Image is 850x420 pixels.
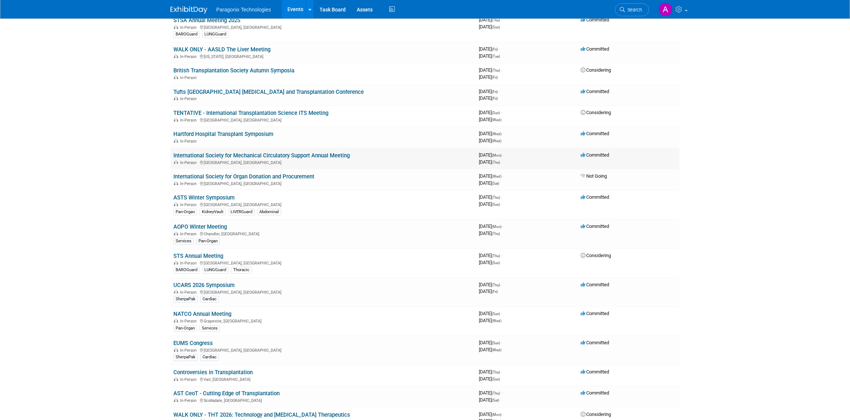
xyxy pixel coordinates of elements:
img: In-Person Event [174,202,178,206]
span: In-Person [180,75,199,80]
span: In-Person [180,118,199,123]
div: [GEOGRAPHIC_DATA], [GEOGRAPHIC_DATA] [173,260,473,266]
span: (Thu) [492,232,500,236]
a: Controversies in Transplantation [173,369,253,376]
span: - [502,152,504,158]
img: In-Person Event [174,118,178,122]
span: In-Person [180,261,199,266]
span: (Wed) [492,139,501,143]
span: (Sun) [492,312,500,316]
img: In-Person Event [174,160,178,164]
span: [DATE] [479,138,501,143]
span: Committed [581,17,609,23]
img: In-Person Event [174,25,178,29]
span: (Fri) [492,96,498,100]
span: [DATE] [479,390,502,396]
span: (Sun) [492,261,500,265]
span: (Sun) [492,341,500,345]
img: In-Person Event [174,398,178,402]
span: - [501,110,502,115]
span: - [501,311,502,316]
span: In-Person [180,202,199,207]
span: (Sat) [492,181,499,185]
span: Committed [581,223,609,229]
span: Committed [581,282,609,287]
a: Hartford Hospital Transplant Symposium [173,131,273,137]
div: Vail, [GEOGRAPHIC_DATA] [173,376,473,382]
img: In-Person Event [174,290,178,294]
span: In-Person [180,232,199,236]
span: - [501,194,502,200]
span: [DATE] [479,340,502,345]
span: - [502,412,504,417]
span: (Thu) [492,370,500,374]
img: In-Person Event [174,181,178,185]
span: (Tue) [492,54,500,58]
span: [DATE] [479,318,501,323]
a: Tufts [GEOGRAPHIC_DATA] [MEDICAL_DATA] and Transplantation Conference [173,89,364,95]
span: Committed [581,340,609,345]
a: UCARS 2026 Symposium [173,282,235,288]
span: (Thu) [492,391,500,395]
span: Committed [581,131,609,136]
div: [GEOGRAPHIC_DATA], [GEOGRAPHIC_DATA] [173,180,473,186]
span: Committed [581,390,609,396]
span: - [502,173,504,179]
span: (Thu) [492,283,500,287]
span: In-Person [180,25,199,30]
span: (Fri) [492,75,498,79]
span: (Sat) [492,398,499,402]
span: - [501,369,502,375]
span: Search [625,7,642,13]
span: [DATE] [479,376,500,382]
div: Thoracic [231,267,252,273]
div: SherpaPak [173,354,198,361]
span: (Wed) [492,348,501,352]
span: [DATE] [479,173,504,179]
span: (Thu) [492,68,500,72]
span: [DATE] [479,152,504,158]
div: [GEOGRAPHIC_DATA], [GEOGRAPHIC_DATA] [173,289,473,295]
span: In-Person [180,377,199,382]
span: [DATE] [479,253,502,258]
div: Pan-Organ [196,238,220,245]
div: Chandler, [GEOGRAPHIC_DATA] [173,231,473,236]
span: (Mon) [492,153,501,157]
img: In-Person Event [174,377,178,381]
span: In-Person [180,348,199,353]
span: Committed [581,369,609,375]
span: [DATE] [479,89,500,94]
a: TENTATIVE - International Transplantation Science ITS Meeting [173,110,328,116]
div: Services [173,238,194,245]
a: NATCO Annual Meeting [173,311,231,317]
span: (Fri) [492,290,498,294]
div: Cardiac [200,296,219,303]
span: Committed [581,89,609,94]
span: (Mon) [492,413,501,417]
span: Considering [581,110,611,115]
span: - [501,17,502,23]
div: [GEOGRAPHIC_DATA], [GEOGRAPHIC_DATA] [173,347,473,353]
a: STS Annual Meeting [173,253,223,259]
span: Committed [581,46,609,52]
span: Considering [581,67,611,73]
span: (Sun) [492,202,500,206]
span: [DATE] [479,53,500,59]
span: Committed [581,311,609,316]
a: STSA Annual Meeting 2025 [173,17,240,24]
div: Cardiac [200,354,219,361]
a: International Society for Organ Donation and Procurement [173,173,314,180]
span: (Fri) [492,47,498,51]
div: [GEOGRAPHIC_DATA], [GEOGRAPHIC_DATA] [173,201,473,207]
div: [GEOGRAPHIC_DATA], [GEOGRAPHIC_DATA] [173,24,473,30]
div: SherpaPak [173,296,198,303]
span: Paragonix Technologies [216,7,271,13]
div: BAROGuard [173,31,200,38]
div: Services [200,325,220,332]
a: British Transplantation Society Autumn Symposia [173,67,294,74]
div: Pan-Organ [173,325,197,332]
span: - [502,223,504,229]
span: [DATE] [479,95,498,101]
a: AOPO Winter Meeting [173,223,227,230]
span: - [501,390,502,396]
